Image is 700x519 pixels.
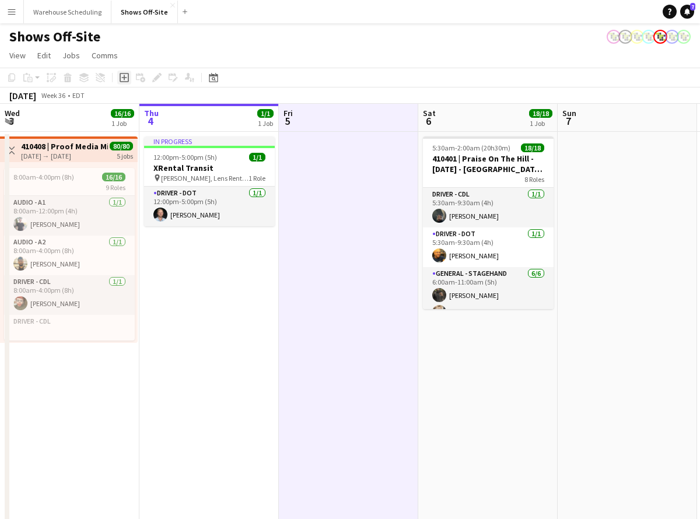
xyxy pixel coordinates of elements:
h3: XRental Transit [144,163,275,173]
app-user-avatar: Labor Coordinator [665,30,679,44]
app-card-role: General - Stagehand6/66:00am-11:00am (5h)[PERSON_NAME][PERSON_NAME] [423,267,554,391]
div: In progress [144,136,275,146]
a: Comms [87,48,123,63]
app-card-role: Driver - DOT1/112:00pm-5:00pm (5h)[PERSON_NAME] [144,187,275,226]
span: [PERSON_NAME], Lens Rental, [PERSON_NAME] [161,174,249,183]
a: Jobs [58,48,85,63]
app-job-card: 5:30am-2:00am (20h30m) (Sun)18/18410401 | Praise On The Hill - [DATE] - [GEOGRAPHIC_DATA], [GEOGR... [423,136,554,309]
span: 18/18 [529,109,552,118]
span: Week 36 [38,91,68,100]
div: 1 Job [530,119,552,128]
a: 7 [680,5,694,19]
a: Edit [33,48,55,63]
app-card-role: Audio - A11/18:00am-12:00pm (4h)[PERSON_NAME] [4,196,135,236]
span: Sat [423,108,436,118]
span: 4 [142,114,159,128]
span: 12:00pm-5:00pm (5h) [153,153,217,162]
app-card-role: Driver - DOT1/15:30am-9:30am (4h)[PERSON_NAME] [423,227,554,267]
div: 1 Job [258,119,273,128]
span: Edit [37,50,51,61]
span: Fri [283,108,293,118]
app-card-role: Driver - CDL1/18:00am-4:00pm (8h)[PERSON_NAME] [4,275,135,315]
div: [DATE] [9,90,36,101]
button: Warehouse Scheduling [24,1,111,23]
span: 3 [3,114,20,128]
app-job-card: In progress12:00pm-5:00pm (5h)1/1XRental Transit [PERSON_NAME], Lens Rental, [PERSON_NAME]1 RoleD... [144,136,275,226]
app-user-avatar: Labor Coordinator [618,30,632,44]
div: 1 Job [111,119,134,128]
div: [DATE] → [DATE] [21,152,108,160]
span: 18/18 [521,143,544,152]
span: 1/1 [257,109,274,118]
h1: Shows Off-Site [9,28,100,45]
span: 1/1 [249,153,265,162]
span: View [9,50,26,61]
a: View [5,48,30,63]
button: Shows Off-Site [111,1,178,23]
span: 6 [421,114,436,128]
span: Jobs [62,50,80,61]
div: 5 jobs [117,150,133,160]
app-user-avatar: Labor Coordinator [642,30,656,44]
app-user-avatar: Labor Coordinator [677,30,691,44]
span: 1 Role [249,174,265,183]
span: 7 [690,3,695,10]
span: 16/16 [111,109,134,118]
app-card-role: Audio - A21/18:00am-4:00pm (8h)[PERSON_NAME] [4,236,135,275]
span: 8 Roles [524,175,544,184]
span: Comms [92,50,118,61]
app-user-avatar: Labor Coordinator [607,30,621,44]
app-card-role: Driver - CDL1/15:30am-9:30am (4h)[PERSON_NAME] [423,188,554,227]
span: 16/16 [102,173,125,181]
span: Thu [144,108,159,118]
span: 80/80 [110,142,133,150]
span: Sun [562,108,576,118]
span: 9 Roles [106,183,125,192]
span: Wed [5,108,20,118]
app-card-role-placeholder: Driver - CDL [4,315,135,355]
app-job-card: 8:00am-4:00pm (8h)16/169 RolesAudio - A11/18:00am-12:00pm (4h)[PERSON_NAME]Audio - A21/18:00am-4:... [4,168,135,341]
span: 5:30am-2:00am (20h30m) (Sun) [432,143,521,152]
h3: 410408 | Proof Media Mix - Virgin Cruise 2025 [21,141,108,152]
div: EDT [72,91,85,100]
span: 5 [282,114,293,128]
span: 7 [561,114,576,128]
app-user-avatar: Labor Coordinator [630,30,644,44]
app-user-avatar: Labor Coordinator [653,30,667,44]
h3: 410401 | Praise On The Hill - [DATE] - [GEOGRAPHIC_DATA], [GEOGRAPHIC_DATA] [423,153,554,174]
span: 8:00am-4:00pm (8h) [13,173,74,181]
